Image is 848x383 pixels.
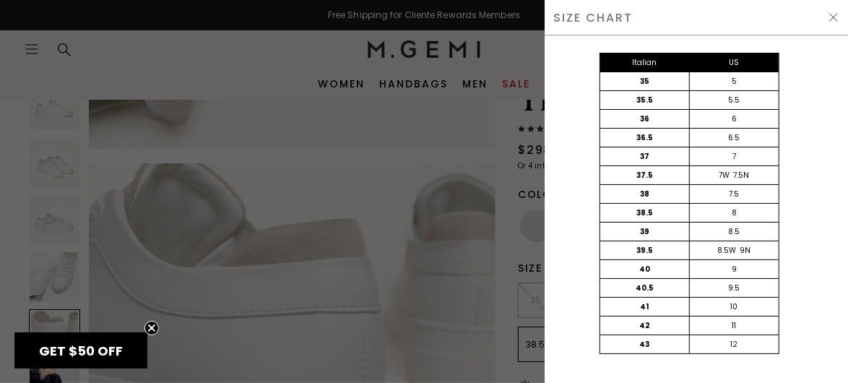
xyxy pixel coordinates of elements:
[740,245,750,257] div: 9N
[600,185,690,203] div: 38
[689,260,779,278] div: 9
[689,91,779,109] div: 5.5
[144,321,159,335] button: Close teaser
[600,166,690,184] div: 37.5
[600,279,690,297] div: 40.5
[689,335,779,353] div: 12
[600,147,690,165] div: 37
[719,170,730,181] div: 7W
[689,147,779,165] div: 7
[600,129,690,147] div: 36.5
[689,204,779,222] div: 8
[600,91,690,109] div: 35.5
[39,342,123,360] span: GET $50 OFF
[600,53,690,72] div: Italian
[689,110,779,128] div: 6
[689,279,779,297] div: 9.5
[717,245,736,257] div: 8.5W
[600,317,690,335] div: 42
[600,72,690,90] div: 35
[600,260,690,278] div: 40
[600,204,690,222] div: 38.5
[600,241,690,259] div: 39.5
[600,223,690,241] div: 39
[828,12,839,23] img: Hide Drawer
[14,332,147,369] div: GET $50 OFFClose teaser
[689,185,779,203] div: 7.5
[600,110,690,128] div: 36
[689,317,779,335] div: 11
[600,298,690,316] div: 41
[600,335,690,353] div: 43
[689,223,779,241] div: 8.5
[733,170,749,181] div: 7.5N
[689,53,779,72] div: US
[689,129,779,147] div: 6.5
[689,298,779,316] div: 10
[689,72,779,90] div: 5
